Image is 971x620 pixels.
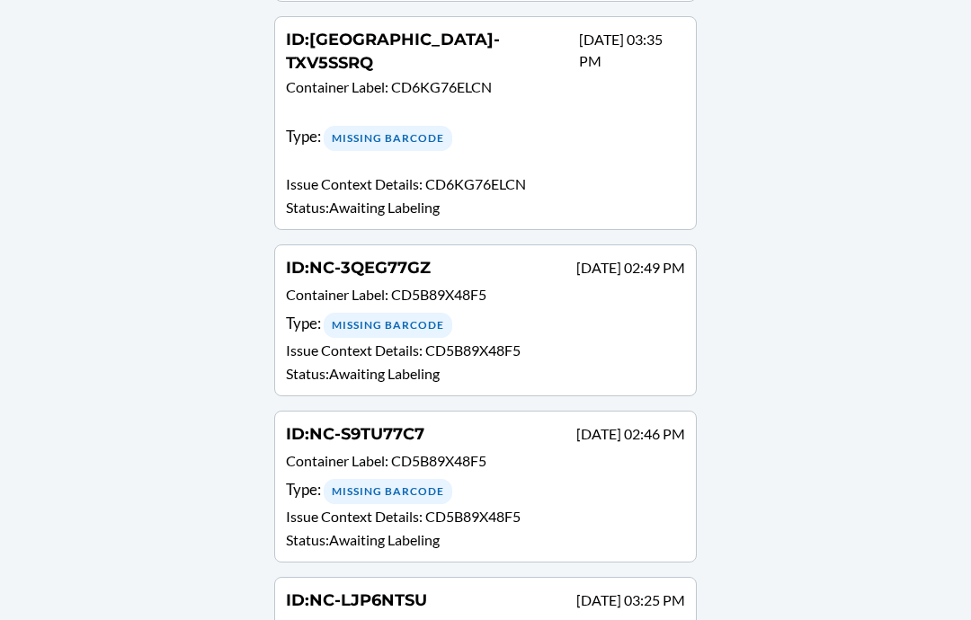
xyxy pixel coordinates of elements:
[425,175,526,192] span: CD6KG76ELCN
[286,450,685,476] p: Container Label :
[286,363,685,385] p: Status : Awaiting Labeling
[274,244,697,396] a: ID:NC-3QEG77GZ[DATE] 02:49 PMContainer Label: CD5B89X48F5Type: Missing BarcodeIssue Context Detai...
[286,28,579,75] h4: ID :
[286,529,685,551] p: Status : Awaiting Labeling
[576,589,685,611] p: [DATE] 03:25 PM
[286,173,685,195] p: Issue Context Details :
[286,125,685,172] div: Type :
[286,506,685,527] p: Issue Context Details :
[286,422,424,446] h4: ID :
[576,423,685,445] p: [DATE] 02:46 PM
[286,284,685,310] p: Container Label :
[286,76,685,123] p: Container Label :
[274,16,697,230] a: ID:[GEOGRAPHIC_DATA]-TXV5SSRQ[DATE] 03:35 PMContainer Label: CD6KG76ELCNType: Missing BarcodeIssu...
[391,452,486,469] span: CD5B89X48F5
[286,340,685,361] p: Issue Context Details :
[391,78,492,95] span: CD6KG76ELCN
[274,411,697,562] a: ID:NC-S9TU77C7[DATE] 02:46 PMContainer Label: CD5B89X48F5Type: Missing BarcodeIssue Context Detai...
[324,126,452,151] div: Missing Barcode
[286,478,685,504] div: Type :
[286,312,685,338] div: Type :
[309,258,431,278] span: NC-3QEG77GZ
[576,257,685,279] p: [DATE] 02:49 PM
[309,424,424,444] span: NC-S9TU77C7
[324,313,452,338] div: Missing Barcode
[286,30,500,73] span: [GEOGRAPHIC_DATA]-TXV5SSRQ
[425,341,521,359] span: CD5B89X48F5
[286,197,685,218] p: Status : Awaiting Labeling
[391,286,486,303] span: CD5B89X48F5
[309,590,427,610] span: NC-LJP6NTSU
[579,29,685,72] p: [DATE] 03:35 PM
[286,589,427,612] h4: ID :
[425,508,521,525] span: CD5B89X48F5
[286,256,431,279] h4: ID :
[324,479,452,504] div: Missing Barcode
